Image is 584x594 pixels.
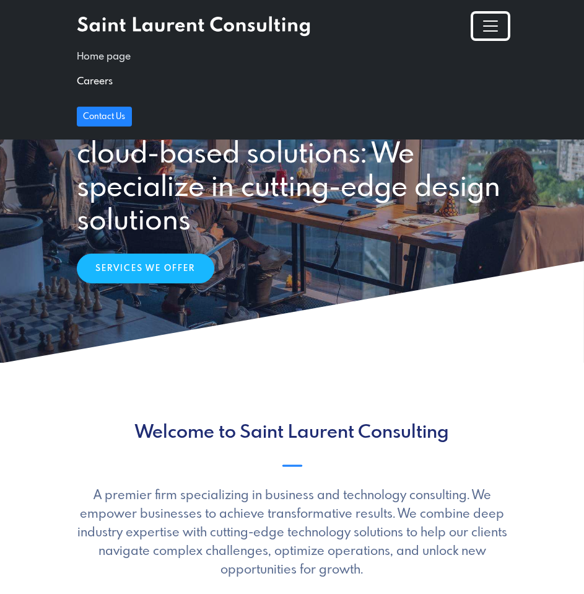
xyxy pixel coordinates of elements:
a: Home page [77,45,508,69]
a: Contact Us [77,107,132,126]
h2: Welcome to Saint Laurent Consulting [77,422,508,445]
h2: Transforming businesses with cloud-based solutions: We specialize in cutting-edge design solutions [77,104,508,239]
a: Services We Offer [77,254,214,283]
a: Careers [77,69,508,94]
p: A premier firm specializing in business and technology consulting. We empower businesses to achie... [77,487,508,580]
